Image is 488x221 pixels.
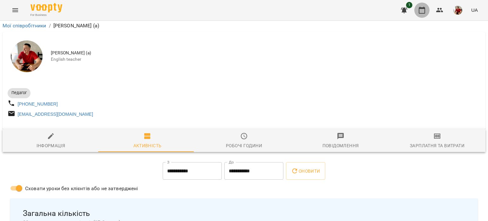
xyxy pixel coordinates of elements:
a: [EMAIL_ADDRESS][DOMAIN_NAME] [18,112,93,117]
span: Загальна кількість [23,209,465,218]
img: 2f467ba34f6bcc94da8486c15015e9d3.jpg [453,6,462,15]
span: Сховати уроки без клієнтів або не затверджені [25,185,138,192]
div: Робочі години [226,142,262,149]
li: / [49,22,51,30]
p: [PERSON_NAME] (а) [53,22,99,30]
span: English teacher [51,56,480,63]
button: Menu [8,3,23,18]
img: Voopty Logo [30,3,62,12]
button: Оновити [286,162,325,180]
div: Активність [133,142,162,149]
a: Мої співробітники [3,23,46,29]
nav: breadcrumb [3,22,485,30]
div: Зарплатня та Витрати [410,142,464,149]
span: 1 [406,2,412,8]
span: For Business [30,13,62,17]
span: UA [471,7,478,13]
a: [PHONE_NUMBER] [18,101,58,107]
span: Педагог [8,90,30,96]
span: [PERSON_NAME] (а) [51,50,480,56]
img: Баргель Олег Романович (а) [11,40,43,72]
div: Повідомлення [322,142,359,149]
button: UA [469,4,480,16]
div: Інформація [37,142,65,149]
span: Оновити [291,167,320,175]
